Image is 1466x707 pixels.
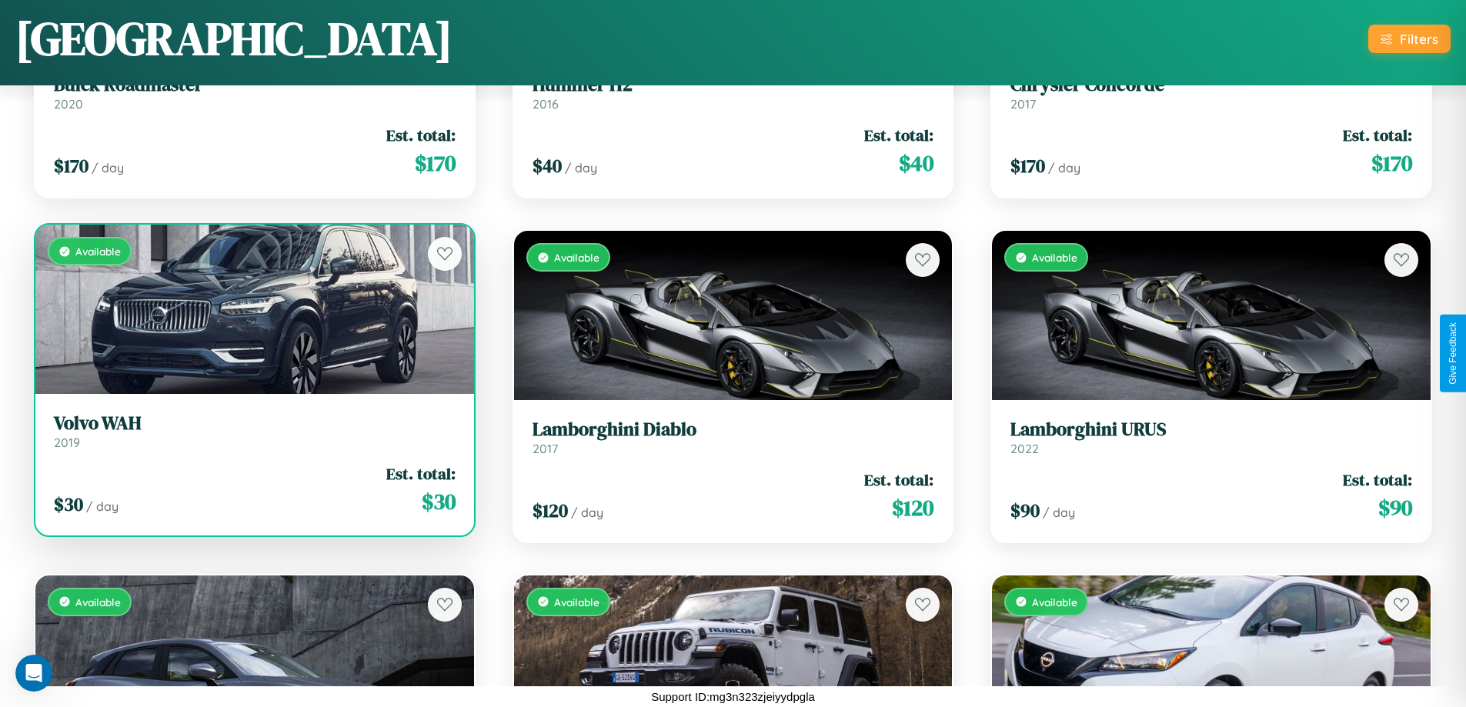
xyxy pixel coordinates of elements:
[864,124,933,146] span: Est. total:
[1378,492,1412,523] span: $ 90
[1010,498,1040,523] span: $ 90
[533,74,934,112] a: Hummer H22016
[1010,153,1045,178] span: $ 170
[571,505,603,520] span: / day
[422,486,456,517] span: $ 30
[1032,595,1077,609] span: Available
[15,7,452,70] h1: [GEOGRAPHIC_DATA]
[75,245,121,258] span: Available
[415,148,456,178] span: $ 170
[651,686,815,707] p: Support ID: mg3n323zjeiyydpgla
[1010,441,1039,456] span: 2022
[533,419,934,456] a: Lamborghini Diablo2017
[1010,419,1412,456] a: Lamborghini URUS2022
[54,74,456,96] h3: Buick Roadmaster
[899,148,933,178] span: $ 40
[1032,251,1077,264] span: Available
[554,251,599,264] span: Available
[15,655,52,692] iframe: Intercom live chat
[75,595,121,609] span: Available
[386,462,456,485] span: Est. total:
[533,74,934,96] h3: Hummer H2
[86,499,119,514] span: / day
[54,435,80,450] span: 2019
[565,160,597,175] span: / day
[54,412,456,435] h3: Volvo WAH
[1010,74,1412,96] h3: Chrysler Concorde
[54,492,83,517] span: $ 30
[533,153,562,178] span: $ 40
[892,492,933,523] span: $ 120
[864,469,933,491] span: Est. total:
[92,160,124,175] span: / day
[1010,419,1412,441] h3: Lamborghini URUS
[54,96,83,112] span: 2020
[54,153,88,178] span: $ 170
[533,441,558,456] span: 2017
[1400,31,1438,47] div: Filters
[54,412,456,450] a: Volvo WAH2019
[1448,322,1458,385] div: Give Feedback
[1043,505,1075,520] span: / day
[554,595,599,609] span: Available
[386,124,456,146] span: Est. total:
[1343,469,1412,491] span: Est. total:
[1368,25,1451,53] button: Filters
[1371,148,1412,178] span: $ 170
[1343,124,1412,146] span: Est. total:
[54,74,456,112] a: Buick Roadmaster2020
[1010,74,1412,112] a: Chrysler Concorde2017
[533,498,568,523] span: $ 120
[1048,160,1080,175] span: / day
[1010,96,1036,112] span: 2017
[533,419,934,441] h3: Lamborghini Diablo
[533,96,559,112] span: 2016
